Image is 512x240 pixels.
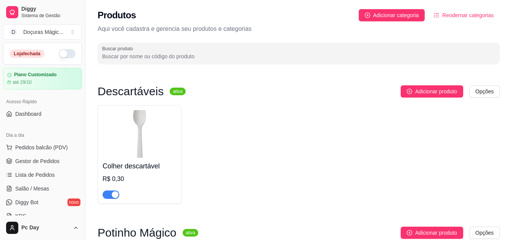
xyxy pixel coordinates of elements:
article: Plano Customizado [14,72,56,78]
a: Dashboard [3,108,82,120]
span: KDS [15,212,26,220]
div: Dia a dia [3,129,82,141]
div: Doçuras Mágic ... [23,28,63,36]
span: Dashboard [15,110,42,118]
p: Aqui você cadastra e gerencia seu produtos e categorias [98,24,500,34]
span: plus-circle [365,13,370,18]
button: Opções [469,227,500,239]
span: Adicionar categoria [373,11,419,19]
button: Select a team [3,24,82,40]
h3: Descartáveis [98,87,164,96]
div: Loja fechada [10,50,45,58]
span: Pc Day [21,224,70,231]
button: Pc Day [3,219,82,237]
div: R$ 0,30 [103,174,177,184]
article: até 29/10 [13,79,32,85]
div: Acesso Rápido [3,96,82,108]
h2: Produtos [98,9,136,21]
span: D [10,28,17,36]
a: Diggy Botnovo [3,196,82,208]
a: Gestor de Pedidos [3,155,82,167]
button: Alterar Status [59,49,75,58]
span: Adicionar produto [415,229,457,237]
span: Opções [475,87,494,96]
span: Adicionar produto [415,87,457,96]
a: Plano Customizadoaté 29/10 [3,68,82,90]
span: Opções [475,229,494,237]
sup: ativa [183,229,198,237]
span: Pedidos balcão (PDV) [15,144,68,151]
span: Reodernar categorias [442,11,494,19]
span: Diggy Bot [15,198,39,206]
span: Diggy [21,6,79,13]
button: Adicionar categoria [359,9,425,21]
sup: ativa [170,88,185,95]
button: Adicionar produto [401,227,463,239]
a: Lista de Pedidos [3,169,82,181]
span: Salão / Mesas [15,185,49,192]
span: ordered-list [434,13,439,18]
h3: Potinho Mágico [98,228,177,237]
button: Reodernar categorias [428,9,500,21]
span: Gestor de Pedidos [15,157,59,165]
a: KDS [3,210,82,222]
img: product-image [103,110,177,158]
a: DiggySistema de Gestão [3,3,82,21]
button: Adicionar produto [401,85,463,98]
span: plus-circle [407,230,412,235]
label: Buscar produto [102,45,136,52]
input: Buscar produto [102,53,495,60]
span: Lista de Pedidos [15,171,55,179]
h4: Colher descartável [103,161,177,171]
span: Sistema de Gestão [21,13,79,19]
button: Opções [469,85,500,98]
button: Pedidos balcão (PDV) [3,141,82,154]
a: Salão / Mesas [3,182,82,195]
span: plus-circle [407,89,412,94]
